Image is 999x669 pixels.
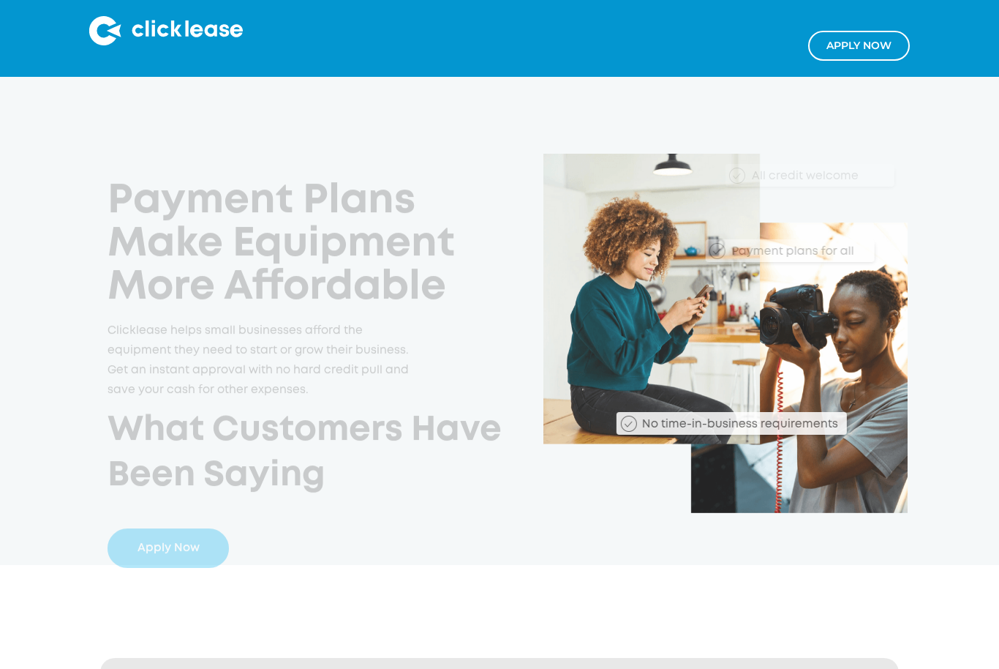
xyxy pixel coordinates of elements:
[108,529,229,568] a: Apply Now
[108,321,410,400] p: Clicklease helps small businesses afford the equipment they need to start or grow their business....
[108,408,502,500] h2: What Customers Have Been Saying
[709,242,725,258] img: Checkmark_callout
[635,416,847,433] div: No time-in-business requirements
[621,416,637,432] img: Checkmark_callout
[808,31,910,61] a: Apply NOw
[744,168,894,184] div: All credit welcome
[729,167,745,183] img: Checkmark_callout
[89,16,243,45] img: Clicklease logo
[108,180,474,310] h1: Payment Plans Make Equipment More Affordable
[543,153,908,512] img: Clicklease_customers
[725,244,875,260] div: Payment plans for all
